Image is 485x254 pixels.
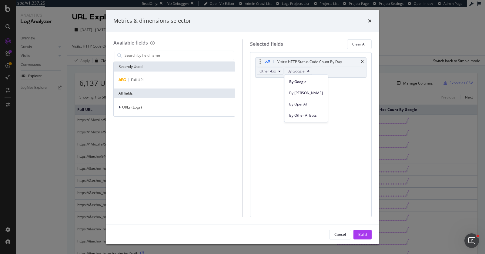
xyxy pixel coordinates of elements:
[250,41,283,48] div: Selected fields
[289,101,323,107] span: By OpenAI
[124,51,234,60] input: Search by field name
[259,69,276,74] span: Other 4xx
[464,233,479,248] iframe: Intercom live chat
[131,77,144,82] span: Full URL
[352,42,366,47] div: Clear All
[277,59,342,65] div: Visits: HTTP Status Code Count By Day
[289,112,323,118] span: By Other AI Bots
[285,68,312,75] button: By Google
[287,69,305,74] span: By Google
[368,17,372,25] div: times
[257,68,283,75] button: Other 4xx
[113,39,148,46] div: Available fields
[361,60,364,64] div: times
[289,90,323,95] span: By Bing
[113,17,191,25] div: Metrics & dimensions selector
[329,230,351,239] button: Cancel
[106,10,379,244] div: modal
[347,39,372,49] button: Clear All
[114,62,235,72] div: Recently Used
[255,57,367,78] div: Visits: HTTP Status Code Count By DaytimesOther 4xxBy Google
[114,89,235,98] div: All fields
[353,230,372,239] button: Build
[334,232,346,237] div: Cancel
[289,79,323,84] span: By Google
[122,105,142,110] span: URLs (Logs)
[358,232,367,237] div: Build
